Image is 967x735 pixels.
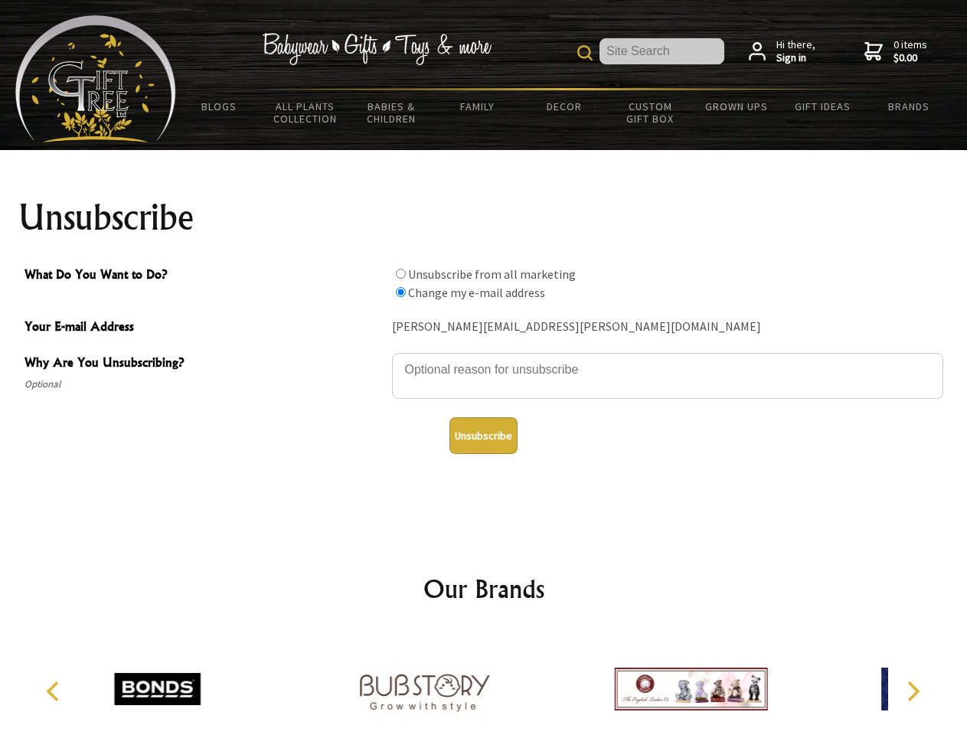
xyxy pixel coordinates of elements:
span: Hi there, [776,38,815,65]
h1: Unsubscribe [18,199,949,236]
a: Brands [866,90,952,122]
a: Custom Gift Box [607,90,694,135]
a: Gift Ideas [779,90,866,122]
a: Grown Ups [693,90,779,122]
label: Change my e-mail address [408,285,545,300]
button: Unsubscribe [449,417,518,454]
strong: Sign in [776,51,815,65]
span: 0 items [893,38,927,65]
input: What Do You Want to Do? [396,287,406,297]
a: BLOGS [176,90,263,122]
button: Previous [38,675,72,708]
button: Next [896,675,929,708]
label: Unsubscribe from all marketing [408,266,576,282]
textarea: Why Are You Unsubscribing? [392,353,943,399]
input: Site Search [599,38,724,64]
span: Your E-mail Address [25,317,384,339]
img: product search [577,45,593,60]
span: Why Are You Unsubscribing? [25,353,384,375]
a: Babies & Children [348,90,435,135]
a: Family [435,90,521,122]
a: Decor [521,90,607,122]
a: All Plants Collection [263,90,349,135]
a: 0 items$0.00 [864,38,927,65]
img: Babyware - Gifts - Toys and more... [15,15,176,142]
input: What Do You Want to Do? [396,269,406,279]
a: Hi there,Sign in [749,38,815,65]
span: Optional [25,375,384,394]
span: What Do You Want to Do? [25,265,384,287]
img: Babywear - Gifts - Toys & more [262,33,492,65]
div: [PERSON_NAME][EMAIL_ADDRESS][PERSON_NAME][DOMAIN_NAME] [392,315,943,339]
strong: $0.00 [893,51,927,65]
h2: Our Brands [31,570,937,607]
